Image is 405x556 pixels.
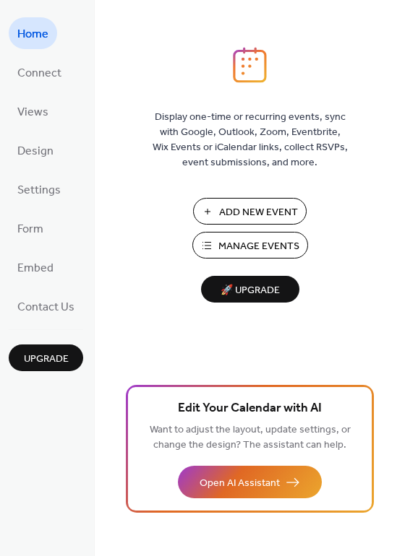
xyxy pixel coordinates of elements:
span: Edit Your Calendar with AI [178,399,322,419]
button: Add New Event [193,198,307,225]
span: Display one-time or recurring events, sync with Google, Outlook, Zoom, Eventbrite, Wix Events or ... [153,110,348,170]
a: Form [9,212,52,244]
button: 🚀 Upgrade [201,276,299,303]
span: Views [17,101,48,124]
a: Design [9,134,62,166]
span: Settings [17,179,61,202]
span: Connect [17,62,61,85]
a: Settings [9,173,69,205]
img: logo_icon.svg [233,47,266,83]
span: Open AI Assistant [200,476,280,491]
a: Contact Us [9,290,83,322]
span: Design [17,140,54,163]
span: Contact Us [17,296,74,319]
span: Add New Event [219,205,298,220]
a: Home [9,17,57,49]
span: Want to adjust the layout, update settings, or change the design? The assistant can help. [150,420,351,455]
span: Manage Events [218,239,299,254]
button: Manage Events [192,232,308,259]
span: Home [17,23,48,46]
a: Views [9,95,57,127]
a: Connect [9,56,70,88]
a: Embed [9,251,62,283]
span: Upgrade [24,352,69,367]
button: Upgrade [9,344,83,371]
span: Embed [17,257,54,280]
span: 🚀 Upgrade [210,281,291,300]
span: Form [17,218,43,241]
button: Open AI Assistant [178,466,322,498]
